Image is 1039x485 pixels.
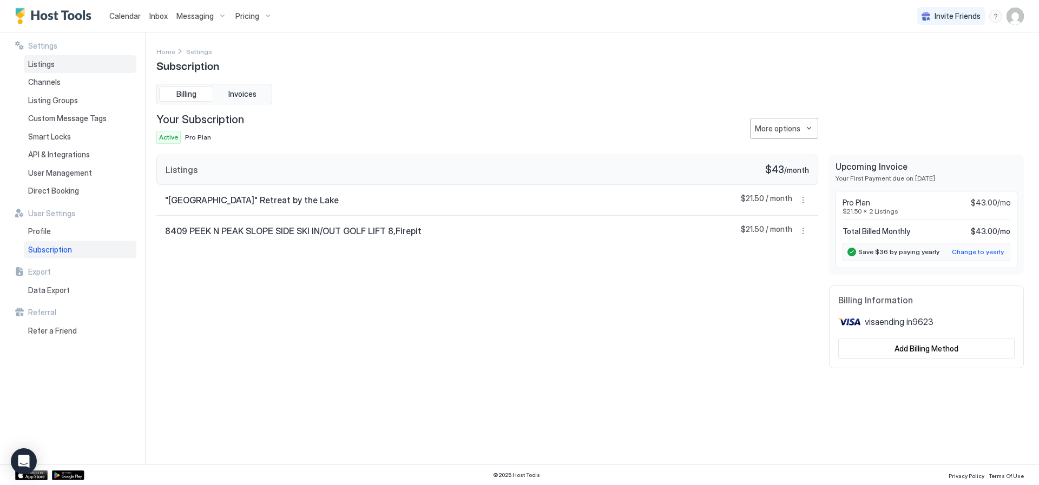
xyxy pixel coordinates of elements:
button: Add Billing Method [838,338,1015,359]
a: Direct Booking [24,182,136,200]
button: Billing [159,87,213,102]
div: User profile [1007,8,1024,25]
span: / month [784,165,809,175]
button: More options [797,194,810,207]
div: Add Billing Method [895,343,958,354]
a: Settings [186,45,212,57]
span: Listing Groups [28,96,78,105]
span: $21.50 / month [741,194,792,207]
a: Profile [24,222,136,241]
span: $43.00 / mo [971,227,1010,236]
a: Calendar [109,10,141,22]
div: tab-group [156,84,272,104]
span: $21.50 x 2 Listings [843,207,1010,215]
button: More options [797,224,810,237]
span: Home [156,48,175,56]
a: Google Play Store [52,470,84,480]
span: Save $36 by paying yearly [858,248,939,256]
span: Custom Message Tags [28,114,107,123]
span: Listings [166,164,198,175]
span: Pro Plan [843,198,870,208]
span: Terms Of Use [989,473,1024,479]
span: Active [159,132,178,142]
span: Billing [176,89,196,99]
span: Subscription [156,57,219,73]
div: Open Intercom Messenger [11,448,37,474]
span: Smart Locks [28,132,71,142]
span: © 2025 Host Tools [493,471,540,479]
button: Change to yearly [950,245,1005,258]
span: API & Integrations [28,150,90,160]
span: visa ending in 9623 [865,316,933,327]
span: Pricing [235,11,259,21]
img: visa [838,314,860,329]
a: Smart Locks [24,128,136,146]
a: Terms Of Use [989,469,1024,481]
span: Inbox [149,11,168,21]
span: Refer a Friend [28,326,77,336]
span: Pro Plan [185,133,211,141]
span: Subscription [28,245,72,255]
a: Subscription [24,241,136,259]
div: Breadcrumb [156,45,175,57]
a: Inbox [149,10,168,22]
span: Calendar [109,11,141,21]
span: Channels [28,77,61,87]
div: Change to yearly [952,247,1004,257]
div: menu [989,10,1002,23]
span: Settings [186,48,212,56]
span: Data Export [28,285,70,295]
span: Messaging [176,11,214,21]
span: Direct Booking [28,186,79,196]
a: Listings [24,55,136,74]
span: Invoices [228,89,257,99]
span: Billing Information [838,295,1015,305]
span: 8409 PEEK N PEAK SLOPE SIDE SKI IN/OUT GOLF LIFT 8,Firepit [165,225,422,236]
div: menu [797,194,810,207]
div: More options [755,123,800,134]
a: Home [156,45,175,57]
a: Custom Message Tags [24,109,136,128]
button: Invoices [215,87,269,102]
span: $43 [765,164,784,176]
span: Your First Payment due on [DATE] [836,174,1017,182]
button: More options [750,118,818,139]
span: Export [28,267,51,277]
span: Listings [28,59,55,69]
a: API & Integrations [24,145,136,164]
a: User Management [24,164,136,182]
a: Refer a Friend [24,322,136,340]
div: menu [797,224,810,237]
a: Listing Groups [24,91,136,110]
span: $21.50 / month [741,224,792,237]
span: Referral [28,308,56,317]
span: User Management [28,168,92,178]
span: Total Billed Monthly [843,227,910,236]
span: Settings [28,41,57,51]
div: menu [750,118,818,139]
span: Profile [28,227,51,236]
a: App Store [15,470,48,480]
span: Upcoming Invoice [836,161,1017,172]
span: "[GEOGRAPHIC_DATA]" Retreat by the Lake [165,195,339,205]
a: Data Export [24,281,136,300]
a: Host Tools Logo [15,8,96,24]
span: Privacy Policy [949,473,984,479]
span: User Settings [28,209,75,218]
span: Your Subscription [156,113,244,127]
div: Breadcrumb [186,45,212,57]
a: Privacy Policy [949,469,984,481]
span: Invite Friends [935,11,981,21]
a: Channels [24,73,136,91]
span: $43.00/mo [971,198,1010,208]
